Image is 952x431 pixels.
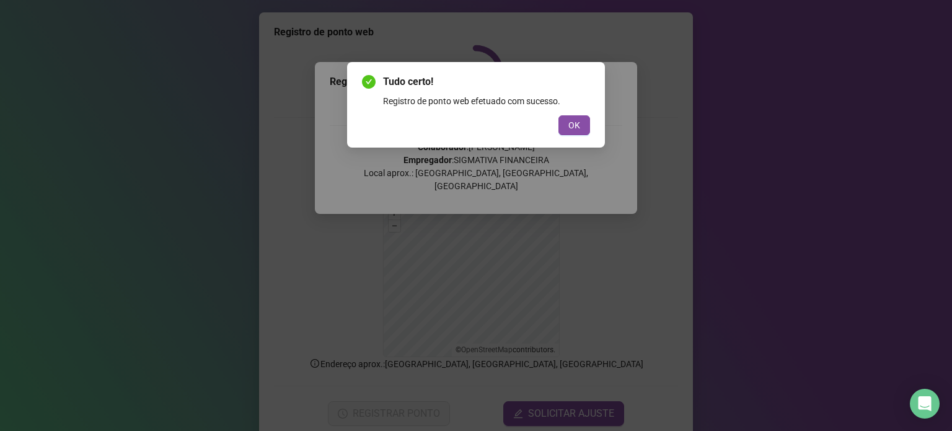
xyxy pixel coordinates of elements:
div: Registro de ponto web efetuado com sucesso. [383,94,590,108]
div: Open Intercom Messenger [910,389,940,419]
button: OK [558,115,590,135]
span: OK [568,118,580,132]
span: check-circle [362,75,376,89]
span: Tudo certo! [383,74,590,89]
